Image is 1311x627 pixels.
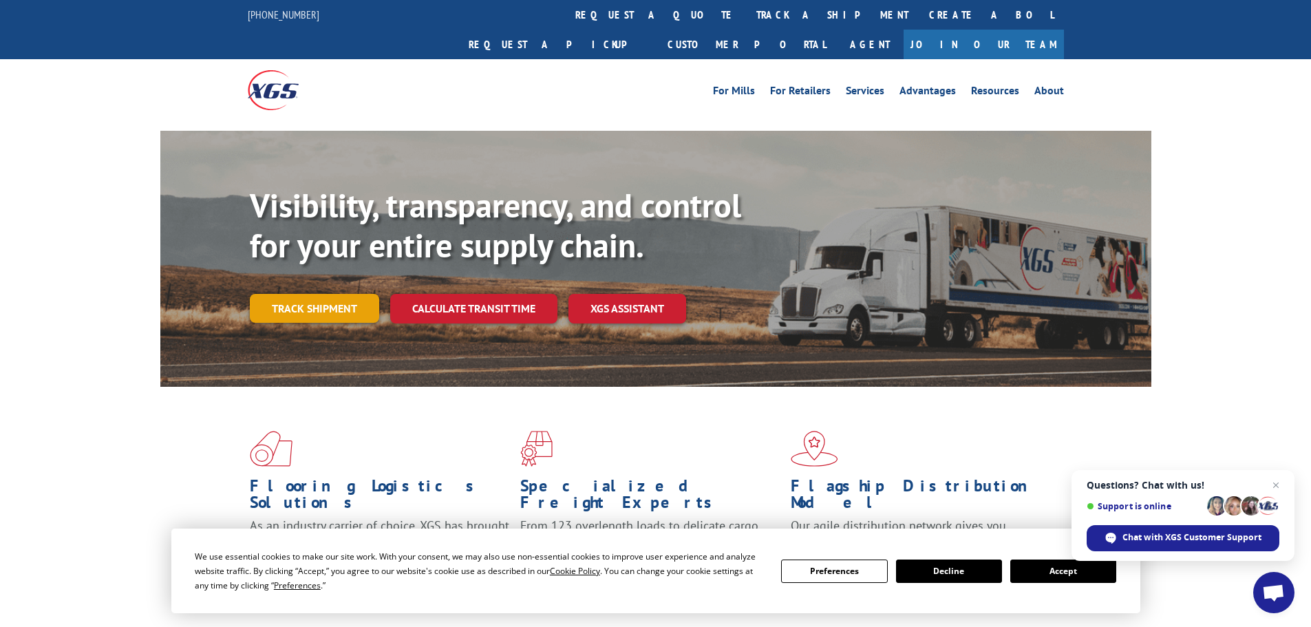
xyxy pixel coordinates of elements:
h1: Specialized Freight Experts [520,478,780,518]
div: Open chat [1253,572,1294,613]
img: xgs-icon-focused-on-flooring-red [520,431,553,467]
span: Close chat [1268,477,1284,493]
a: Calculate transit time [390,294,557,323]
a: Customer Portal [657,30,836,59]
a: Track shipment [250,294,379,323]
button: Accept [1010,560,1116,583]
a: For Retailers [770,85,831,100]
h1: Flagship Distribution Model [791,478,1051,518]
button: Decline [896,560,1002,583]
img: xgs-icon-flagship-distribution-model-red [791,431,838,467]
a: Services [846,85,884,100]
span: Support is online [1087,501,1202,511]
a: About [1034,85,1064,100]
a: For Mills [713,85,755,100]
h1: Flooring Logistics Solutions [250,478,510,518]
a: Resources [971,85,1019,100]
a: Join Our Team [904,30,1064,59]
span: Questions? Chat with us! [1087,480,1279,491]
a: Request a pickup [458,30,657,59]
span: As an industry carrier of choice, XGS has brought innovation and dedication to flooring logistics... [250,518,509,566]
img: xgs-icon-total-supply-chain-intelligence-red [250,431,292,467]
span: Preferences [274,580,321,591]
p: From 123 overlength loads to delicate cargo, our experienced staff knows the best way to move you... [520,518,780,579]
a: Advantages [899,85,956,100]
span: Chat with XGS Customer Support [1122,531,1261,544]
button: Preferences [781,560,887,583]
div: We use essential cookies to make our site work. With your consent, we may also use non-essential ... [195,549,765,593]
div: Chat with XGS Customer Support [1087,525,1279,551]
div: Cookie Consent Prompt [171,529,1140,613]
b: Visibility, transparency, and control for your entire supply chain. [250,184,741,266]
span: Cookie Policy [550,565,600,577]
a: XGS ASSISTANT [568,294,686,323]
a: Agent [836,30,904,59]
a: [PHONE_NUMBER] [248,8,319,21]
span: Our agile distribution network gives you nationwide inventory management on demand. [791,518,1044,550]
